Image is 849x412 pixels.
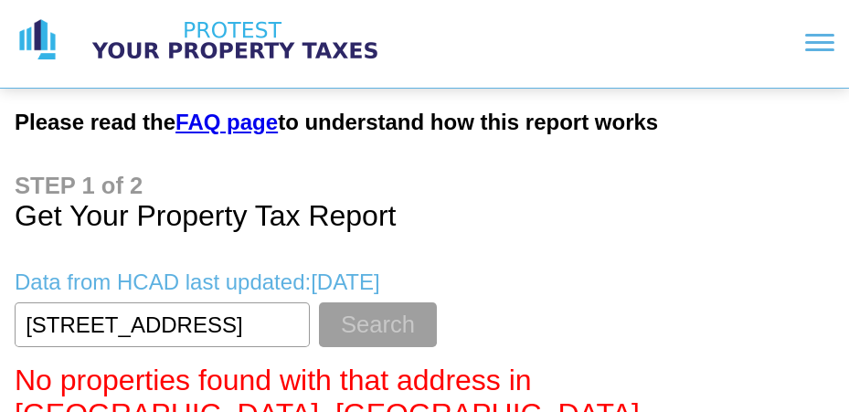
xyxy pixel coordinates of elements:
[15,173,834,233] h1: Get Your Property Tax Report
[75,17,395,63] img: logo text
[15,110,834,135] h2: Please read the to understand how this report works
[15,17,395,63] a: logo logo text
[319,302,437,347] button: Search
[175,110,278,134] a: FAQ page
[15,17,60,63] img: logo
[15,302,310,347] input: Enter Property Address
[15,269,834,295] p: Data from HCAD last updated: [DATE]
